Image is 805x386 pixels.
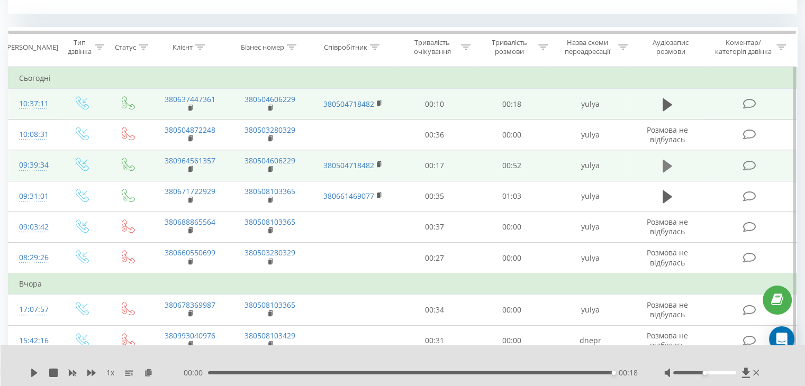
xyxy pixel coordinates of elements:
[19,247,47,268] div: 08:29:26
[323,160,374,170] a: 380504718482
[115,43,136,52] div: Статус
[396,325,473,356] td: 00:31
[184,367,208,378] span: 00:00
[619,367,638,378] span: 00:18
[647,247,688,267] span: Розмова не відбулась
[106,367,114,378] span: 1 x
[19,330,47,351] div: 15:42:16
[712,38,774,56] div: Коментар/категорія дзвінка
[769,326,794,352] div: Open Intercom Messenger
[19,299,47,320] div: 17:07:57
[245,155,295,166] a: 380504606229
[473,243,550,274] td: 00:00
[396,150,473,181] td: 00:17
[165,186,215,196] a: 380671722929
[647,217,688,236] span: Розмова не відбулась
[19,217,47,237] div: 09:03:42
[550,295,630,325] td: yulya
[19,124,47,145] div: 10:08:31
[165,94,215,104] a: 380637447361
[640,38,702,56] div: Аудіозапис розмови
[241,43,284,52] div: Бізнес номер
[245,125,295,135] a: 380503280329
[245,247,295,258] a: 380503280329
[67,38,92,56] div: Тип дзвінка
[473,212,550,242] td: 00:00
[165,300,215,310] a: 380678369987
[647,125,688,144] span: Розмова не відбулась
[5,43,58,52] div: [PERSON_NAME]
[396,243,473,274] td: 00:27
[473,325,550,356] td: 00:00
[323,191,374,201] a: 380661469077
[8,68,797,89] td: Сьогодні
[245,330,295,341] a: 380508103429
[550,325,630,356] td: dnepr
[647,330,688,350] span: Розмова не відбулась
[245,94,295,104] a: 380504606229
[19,186,47,207] div: 09:31:01
[19,94,47,114] div: 10:37:11
[473,150,550,181] td: 00:52
[396,212,473,242] td: 00:37
[473,89,550,120] td: 00:18
[647,300,688,319] span: Розмова не відбулась
[165,217,215,227] a: 380688865564
[396,295,473,325] td: 00:34
[473,295,550,325] td: 00:00
[19,155,47,176] div: 09:39:34
[8,273,797,295] td: Вчора
[396,89,473,120] td: 00:10
[473,181,550,212] td: 01:03
[165,125,215,135] a: 380504872248
[173,43,193,52] div: Клієнт
[165,330,215,341] a: 380993040976
[323,99,374,109] a: 380504718482
[245,300,295,310] a: 380508103365
[483,38,536,56] div: Тривалість розмови
[550,181,630,212] td: yulya
[406,38,459,56] div: Тривалість очікування
[560,38,616,56] div: Назва схеми переадресації
[702,371,707,375] div: Accessibility label
[245,217,295,227] a: 380508103365
[550,89,630,120] td: yulya
[473,120,550,150] td: 00:00
[245,186,295,196] a: 380508103365
[324,43,367,52] div: Співробітник
[165,155,215,166] a: 380964561357
[550,120,630,150] td: yulya
[165,247,215,258] a: 380660550699
[396,181,473,212] td: 00:35
[396,120,473,150] td: 00:36
[550,243,630,274] td: yulya
[550,150,630,181] td: yulya
[550,212,630,242] td: yulya
[612,371,616,375] div: Accessibility label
